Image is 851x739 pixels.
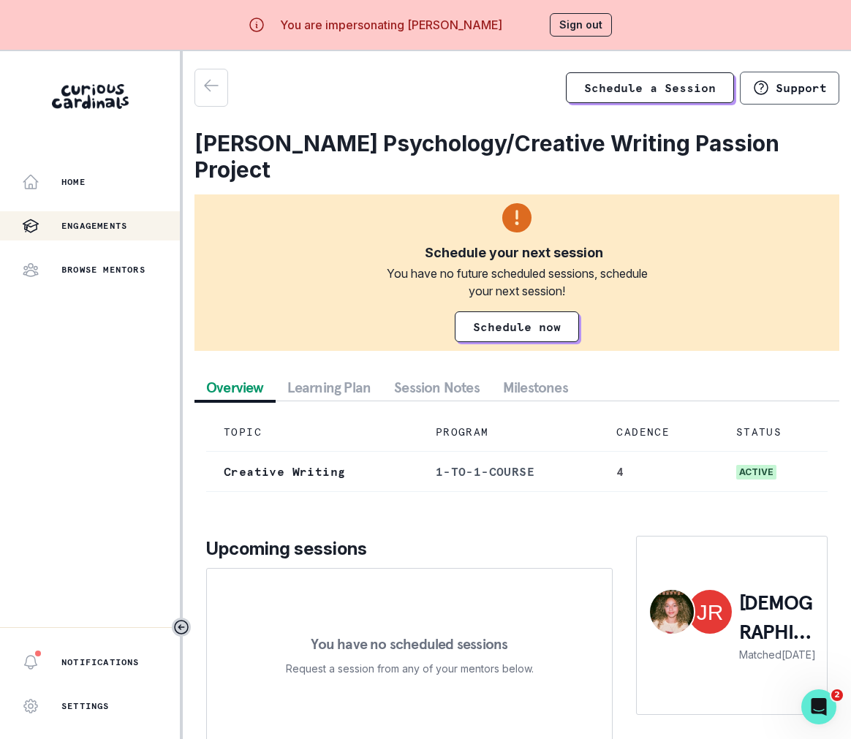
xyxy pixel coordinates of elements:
[599,452,718,492] td: 4
[194,374,276,401] button: Overview
[740,72,839,105] button: Support
[280,16,502,34] p: You are impersonating [PERSON_NAME]
[61,220,127,232] p: Engagements
[172,618,191,637] button: Toggle sidebar
[377,265,657,300] div: You have no future scheduled sessions, schedule your next session!
[455,311,579,342] a: Schedule now
[491,374,580,401] button: Milestones
[736,465,776,480] span: active
[566,72,734,103] a: Schedule a Session
[286,660,534,678] p: Request a session from any of your mentors below.
[194,130,839,183] h2: [PERSON_NAME] Psychology/Creative Writing Passion Project
[599,413,718,452] td: CADENCE
[206,536,613,562] p: Upcoming sessions
[739,647,816,662] p: Matched [DATE]
[425,244,603,262] div: Schedule your next session
[61,176,86,188] p: Home
[719,413,828,452] td: STATUS
[831,689,843,701] span: 2
[650,590,694,634] img: Anaiis Rios-Kasoga
[61,264,145,276] p: Browse Mentors
[801,689,836,724] iframe: Intercom live chat
[276,374,383,401] button: Learning Plan
[418,452,600,492] td: 1-to-1-course
[206,413,418,452] td: TOPIC
[52,84,129,109] img: Curious Cardinals Logo
[382,374,491,401] button: Session Notes
[739,588,816,647] p: [DEMOGRAPHIC_DATA] + Jordan
[61,700,110,712] p: Settings
[776,80,827,95] p: Support
[688,590,732,634] img: Jordan Rogers
[418,413,600,452] td: PROGRAM
[61,656,140,668] p: Notifications
[550,13,612,37] button: Sign out
[206,452,418,492] td: Creative Writing
[311,637,507,651] p: You have no scheduled sessions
